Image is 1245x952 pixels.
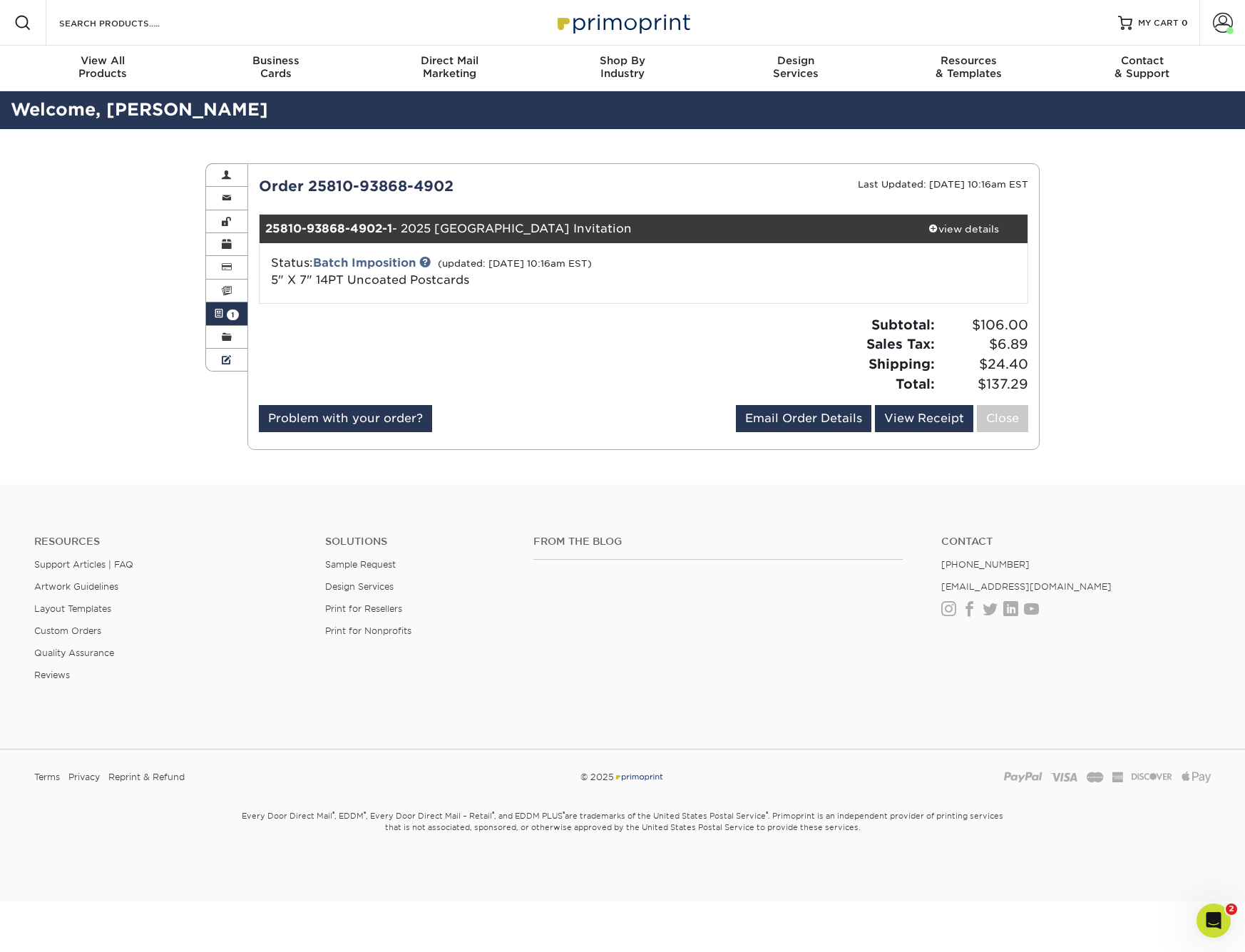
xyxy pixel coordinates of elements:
[34,536,304,548] h4: Resources
[325,536,512,548] h4: Solutions
[325,559,396,570] a: Sample Request
[1197,904,1231,938] iframe: Intercom live chat
[34,670,70,680] a: Reviews
[259,405,432,432] a: Problem with your order?
[16,54,190,67] span: View All
[325,581,394,592] a: Design Services
[364,810,366,817] sup: ®
[16,54,190,80] div: Products
[332,810,334,817] sup: ®
[313,256,416,270] a: Batch Imposition
[551,7,694,38] img: Primoprint
[325,603,402,614] a: Print for Resellers
[4,909,121,947] iframe: Google Customer Reviews
[941,536,1211,548] a: Contact
[871,317,935,332] strong: Subtotal:
[363,54,536,80] div: Marketing
[1055,46,1229,91] a: Contact& Support
[941,581,1112,592] a: [EMAIL_ADDRESS][DOMAIN_NAME]
[68,767,100,788] a: Privacy
[34,581,118,592] a: Artwork Guidelines
[206,302,247,325] a: 1
[536,54,709,80] div: Industry
[190,54,363,67] span: Business
[882,46,1055,91] a: Resources& Templates
[858,179,1028,190] small: Last Updated: [DATE] 10:16am EST
[190,46,363,91] a: BusinessCards
[190,54,363,80] div: Cards
[271,273,469,287] a: 5" X 7" 14PT Uncoated Postcards
[939,354,1028,374] span: $24.40
[977,405,1028,432] a: Close
[709,54,882,80] div: Services
[869,356,935,372] strong: Shipping:
[325,625,411,636] a: Print for Nonprofits
[108,767,185,788] a: Reprint & Refund
[875,405,973,432] a: View Receipt
[205,805,1040,868] small: Every Door Direct Mail , EDDM , Every Door Direct Mail – Retail , and EDDM PLUS are trademarks of...
[896,376,935,391] strong: Total:
[227,309,239,320] span: 1
[492,810,494,817] sup: ®
[363,54,536,67] span: Direct Mail
[536,54,709,67] span: Shop By
[882,54,1055,80] div: & Templates
[563,810,565,817] sup: ®
[363,46,536,91] a: Direct MailMarketing
[533,536,903,548] h4: From the Blog
[709,46,882,91] a: DesignServices
[438,258,592,269] small: (updated: [DATE] 10:16am EST)
[34,625,101,636] a: Custom Orders
[34,559,133,570] a: Support Articles | FAQ
[423,767,822,788] div: © 2025
[58,14,197,31] input: SEARCH PRODUCTS.....
[736,405,871,432] a: Email Order Details
[1182,18,1188,28] span: 0
[1226,904,1237,915] span: 2
[16,46,190,91] a: View AllProducts
[1138,17,1179,29] span: MY CART
[939,334,1028,354] span: $6.89
[939,374,1028,394] span: $137.29
[248,175,644,197] div: Order 25810-93868-4902
[260,255,772,289] div: Status:
[1055,54,1229,67] span: Contact
[899,215,1028,243] a: view details
[34,603,111,614] a: Layout Templates
[899,222,1028,236] div: view details
[1055,54,1229,80] div: & Support
[941,559,1030,570] a: [PHONE_NUMBER]
[265,222,392,235] strong: 25810-93868-4902-1
[536,46,709,91] a: Shop ByIndustry
[614,772,664,782] img: Primoprint
[260,215,900,243] div: - 2025 [GEOGRAPHIC_DATA] Invitation
[766,810,768,817] sup: ®
[939,315,1028,335] span: $106.00
[34,767,60,788] a: Terms
[709,54,882,67] span: Design
[866,336,935,352] strong: Sales Tax:
[882,54,1055,67] span: Resources
[34,648,114,658] a: Quality Assurance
